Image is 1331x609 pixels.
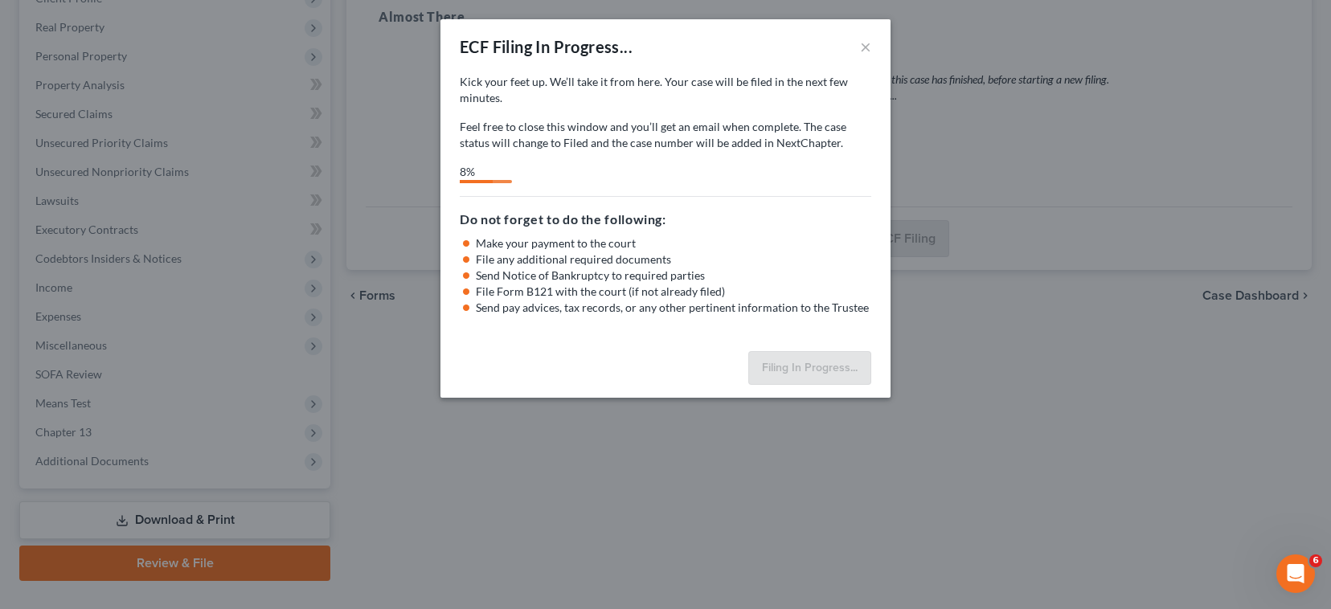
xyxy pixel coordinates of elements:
[476,268,871,284] li: Send Notice of Bankruptcy to required parties
[476,251,871,268] li: File any additional required documents
[460,119,871,151] p: Feel free to close this window and you’ll get an email when complete. The case status will change...
[476,284,871,300] li: File Form B121 with the court (if not already filed)
[748,351,871,385] button: Filing In Progress...
[460,210,871,229] h5: Do not forget to do the following:
[476,300,871,316] li: Send pay advices, tax records, or any other pertinent information to the Trustee
[1276,554,1315,593] iframe: Intercom live chat
[460,164,493,180] div: 8%
[860,37,871,56] button: ×
[460,74,871,106] p: Kick your feet up. We’ll take it from here. Your case will be filed in the next few minutes.
[460,35,633,58] div: ECF Filing In Progress...
[476,235,871,251] li: Make your payment to the court
[1309,554,1322,567] span: 6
